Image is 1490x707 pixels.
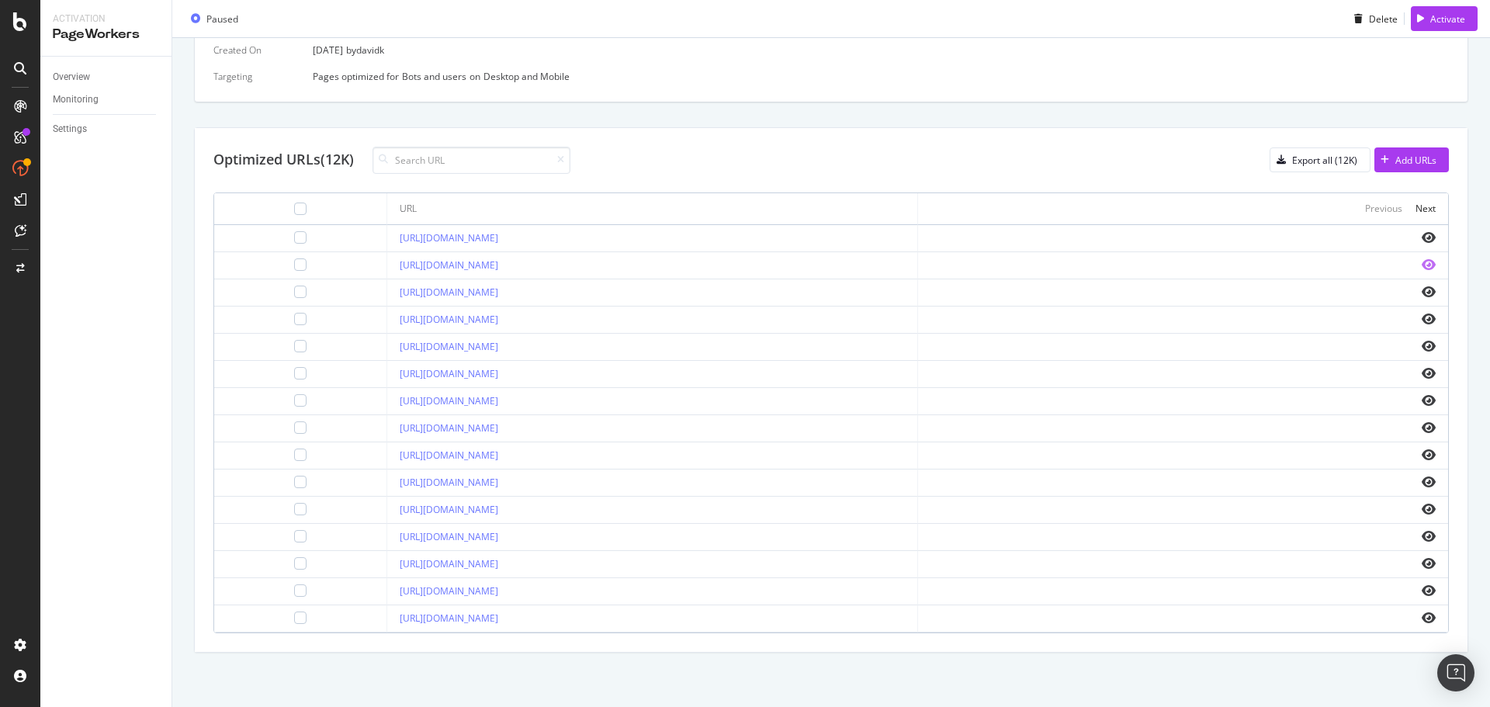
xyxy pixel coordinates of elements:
[1422,394,1436,407] i: eye
[53,69,90,85] div: Overview
[1430,12,1465,25] div: Activate
[402,70,466,83] div: Bots and users
[213,43,300,57] div: Created On
[1422,313,1436,325] i: eye
[400,584,498,598] a: [URL][DOMAIN_NAME]
[53,26,159,43] div: PageWorkers
[1422,449,1436,461] i: eye
[1422,340,1436,352] i: eye
[1422,612,1436,624] i: eye
[53,92,161,108] a: Monitoring
[213,70,300,83] div: Targeting
[1422,231,1436,244] i: eye
[400,313,498,326] a: [URL][DOMAIN_NAME]
[53,121,161,137] a: Settings
[400,449,498,462] a: [URL][DOMAIN_NAME]
[1422,286,1436,298] i: eye
[400,503,498,516] a: [URL][DOMAIN_NAME]
[372,147,570,174] input: Search URL
[53,92,99,108] div: Monitoring
[53,12,159,26] div: Activation
[206,12,238,25] div: Paused
[1422,557,1436,570] i: eye
[53,121,87,137] div: Settings
[313,70,1449,83] div: Pages optimized for on
[400,286,498,299] a: [URL][DOMAIN_NAME]
[483,70,570,83] div: Desktop and Mobile
[1422,503,1436,515] i: eye
[400,340,498,353] a: [URL][DOMAIN_NAME]
[1415,202,1436,215] div: Next
[400,231,498,244] a: [URL][DOMAIN_NAME]
[400,421,498,435] a: [URL][DOMAIN_NAME]
[1369,12,1398,25] div: Delete
[1348,6,1398,31] button: Delete
[400,476,498,489] a: [URL][DOMAIN_NAME]
[1374,147,1449,172] button: Add URLs
[1395,154,1436,167] div: Add URLs
[1422,258,1436,271] i: eye
[400,394,498,407] a: [URL][DOMAIN_NAME]
[1422,584,1436,597] i: eye
[1422,530,1436,542] i: eye
[1365,199,1402,218] button: Previous
[346,43,384,57] div: by davidk
[1422,367,1436,379] i: eye
[53,69,161,85] a: Overview
[400,530,498,543] a: [URL][DOMAIN_NAME]
[1411,6,1478,31] button: Activate
[1365,202,1402,215] div: Previous
[400,202,417,216] div: URL
[1415,199,1436,218] button: Next
[400,367,498,380] a: [URL][DOMAIN_NAME]
[400,258,498,272] a: [URL][DOMAIN_NAME]
[313,43,1449,57] div: [DATE]
[1270,147,1370,172] button: Export all (12K)
[1422,421,1436,434] i: eye
[400,557,498,570] a: [URL][DOMAIN_NAME]
[1422,476,1436,488] i: eye
[213,150,354,170] div: Optimized URLs (12K)
[400,612,498,625] a: [URL][DOMAIN_NAME]
[1437,654,1474,691] div: Open Intercom Messenger
[1292,154,1357,167] div: Export all (12K)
